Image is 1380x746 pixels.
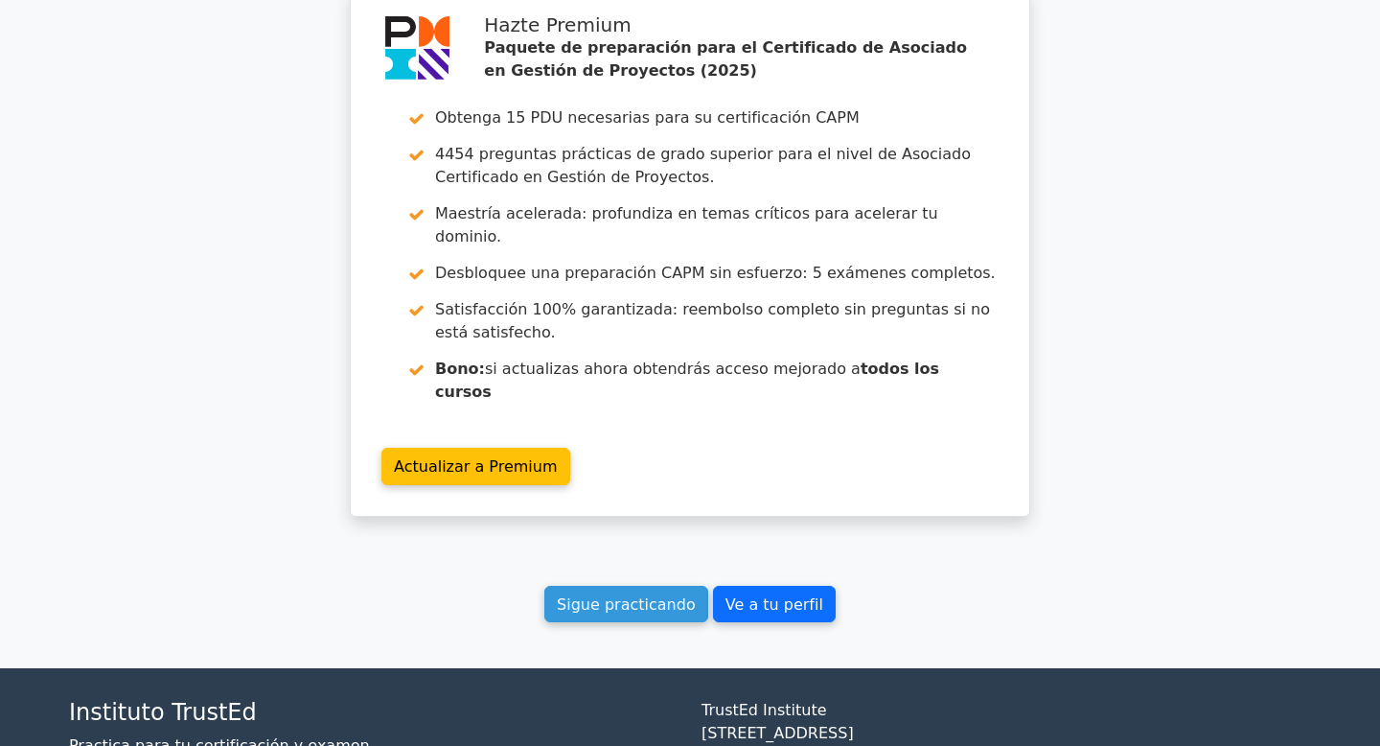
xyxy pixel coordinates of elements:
[544,586,708,623] a: Sigue practicando
[713,586,836,623] a: Ve a tu perfil
[557,594,696,613] font: Sigue practicando
[701,724,854,742] font: [STREET_ADDRESS]
[69,699,257,726] font: Instituto TrustEd
[701,701,827,719] font: TrustEd Institute
[725,594,823,613] font: Ve a tu perfil
[381,448,570,485] a: Actualizar a Premium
